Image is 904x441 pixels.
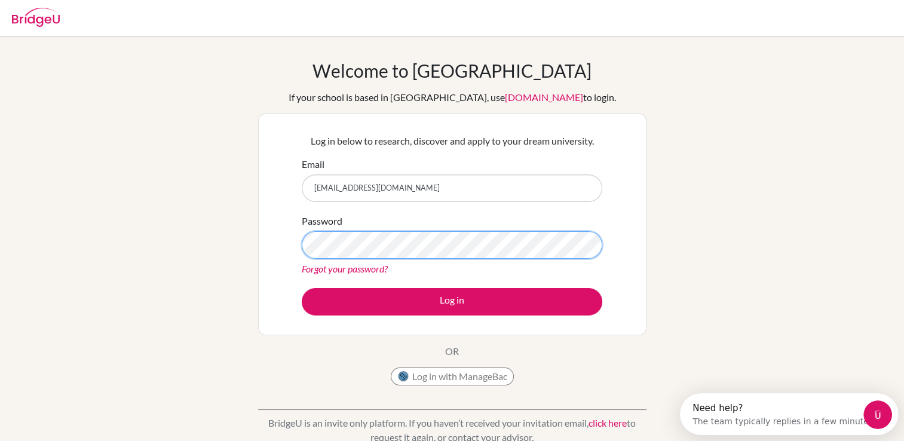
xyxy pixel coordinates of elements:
div: Need help? [13,10,196,20]
img: Bridge-U [12,8,60,27]
iframe: Intercom live chat [863,400,892,429]
div: If your school is based in [GEOGRAPHIC_DATA], use to login. [289,90,616,105]
p: Log in below to research, discover and apply to your dream university. [302,134,602,148]
button: Log in [302,288,602,316]
iframe: Intercom live chat discovery launcher [680,393,898,435]
div: Open Intercom Messenger [5,5,231,38]
a: Forgot your password? [302,263,388,274]
a: click here [589,417,627,428]
div: The team typically replies in a few minutes. [13,20,196,32]
label: Email [302,157,324,171]
button: Log in with ManageBac [391,367,514,385]
p: OR [445,344,459,359]
a: [DOMAIN_NAME] [505,91,583,103]
h1: Welcome to [GEOGRAPHIC_DATA] [312,60,592,81]
label: Password [302,214,342,228]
